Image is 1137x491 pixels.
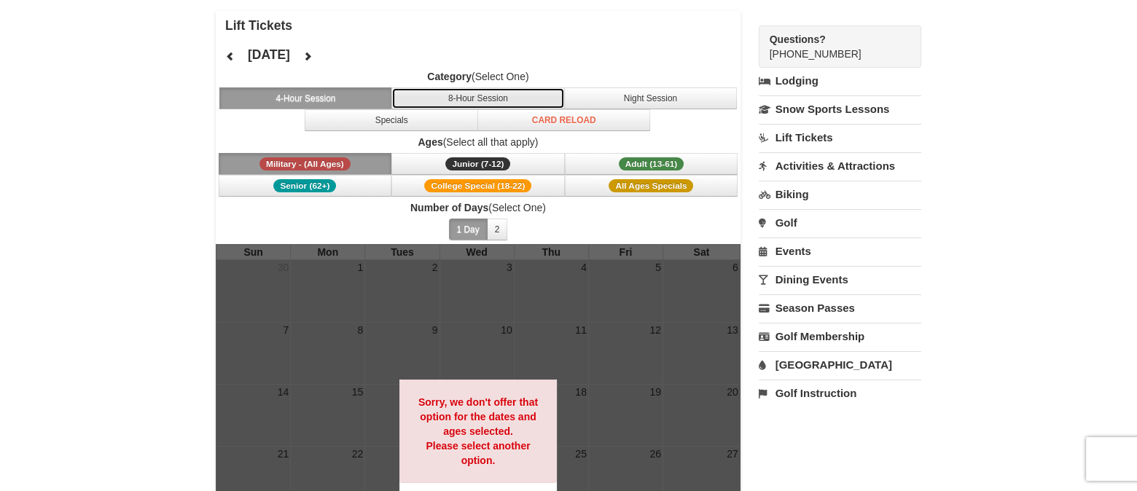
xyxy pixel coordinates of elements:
[391,153,565,175] button: Junior (7-12)
[770,32,895,60] span: [PHONE_NUMBER]
[759,237,921,264] a: Events
[759,68,921,94] a: Lodging
[564,87,738,109] button: Night Session
[565,153,738,175] button: Adult (13-61)
[216,200,741,215] label: (Select One)
[759,380,921,406] a: Golf Instruction
[259,157,351,170] span: Military - (All Ages)
[424,179,531,192] span: College Special (18-22)
[759,266,921,293] a: Dining Events
[759,181,921,208] a: Biking
[391,87,565,109] button: 8-Hour Session
[770,34,826,45] strong: Questions?
[759,351,921,378] a: [GEOGRAPHIC_DATA]
[609,179,693,192] span: All Ages Specials
[219,175,392,197] button: Senior (62+)
[487,219,508,240] button: 2
[759,124,921,151] a: Lift Tickets
[418,396,538,466] strong: Sorry, we don't offer that option for the dates and ages selected. Please select another option.
[477,109,651,131] button: Card Reload
[273,179,336,192] span: Senior (62+)
[305,109,478,131] button: Specials
[248,47,290,62] h4: [DATE]
[619,157,684,170] span: Adult (13-61)
[219,153,392,175] button: Military - (All Ages)
[225,18,741,33] h4: Lift Tickets
[759,152,921,179] a: Activities & Attractions
[418,136,442,148] strong: Ages
[445,157,510,170] span: Junior (7-12)
[759,209,921,236] a: Golf
[216,135,741,149] label: (Select all that apply)
[565,175,738,197] button: All Ages Specials
[759,95,921,122] a: Snow Sports Lessons
[410,202,488,213] strong: Number of Days
[759,323,921,350] a: Golf Membership
[449,219,488,240] button: 1 Day
[427,71,472,82] strong: Category
[759,294,921,321] a: Season Passes
[391,175,565,197] button: College Special (18-22)
[219,87,393,109] button: 4-Hour Session
[216,69,741,84] label: (Select One)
